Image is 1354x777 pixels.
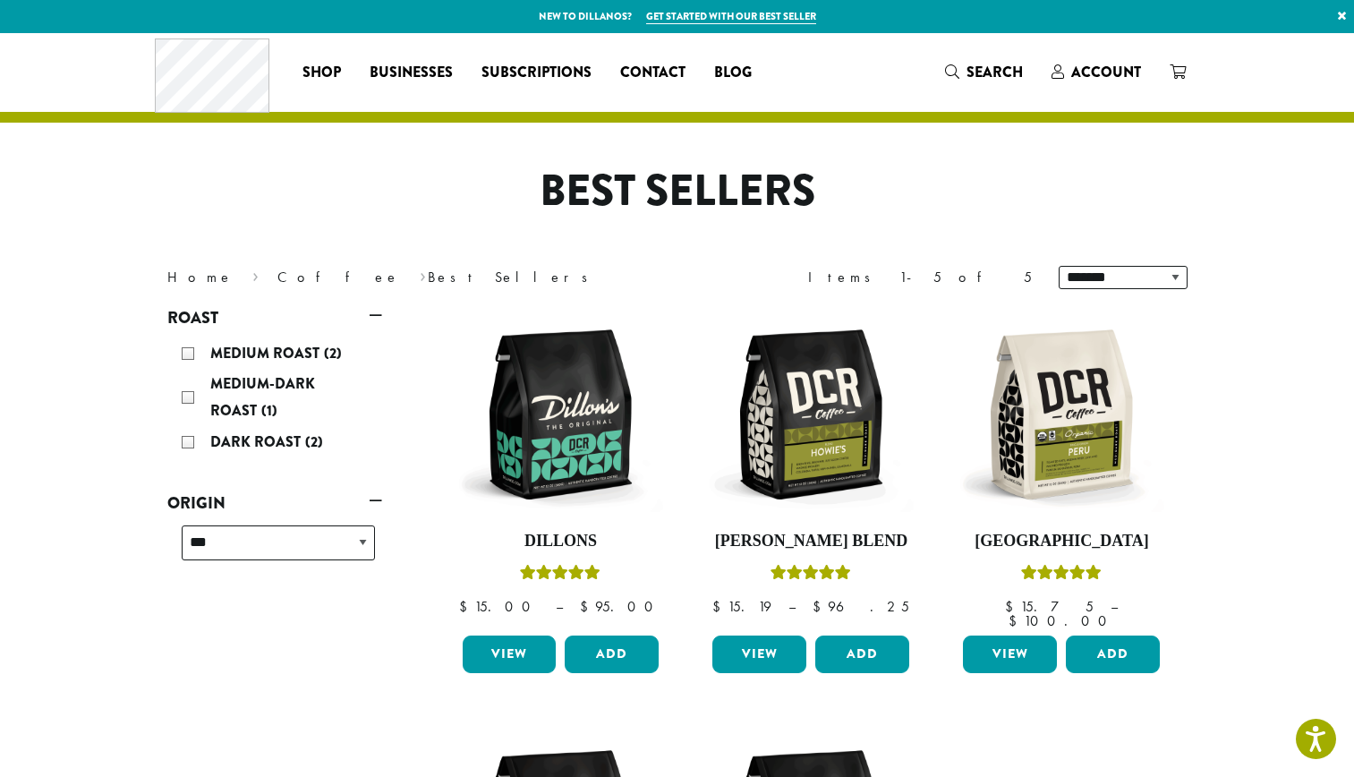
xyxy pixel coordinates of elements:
div: Rated 5.00 out of 5 [520,562,600,589]
bdi: 15.75 [1005,597,1094,616]
a: [GEOGRAPHIC_DATA]Rated 4.83 out of 5 [958,312,1164,628]
h4: [PERSON_NAME] Blend [708,532,914,551]
h4: [GEOGRAPHIC_DATA] [958,532,1164,551]
div: Origin [167,518,382,582]
nav: Breadcrumb [167,267,651,288]
a: Search [931,57,1037,87]
span: Dark Roast [210,431,305,452]
span: Contact [620,62,686,84]
a: Coffee [277,268,400,286]
span: $ [580,597,595,616]
h4: Dillons [458,532,664,551]
span: (2) [305,431,323,452]
span: Search [967,62,1023,82]
a: [PERSON_NAME] BlendRated 4.67 out of 5 [708,312,914,628]
span: Account [1071,62,1141,82]
bdi: 100.00 [1009,611,1115,630]
a: Roast [167,303,382,333]
span: Medium Roast [210,343,324,363]
button: Add [565,636,659,673]
a: View [712,636,806,673]
span: › [252,260,259,288]
h1: Best Sellers [154,166,1201,218]
span: $ [1005,597,1020,616]
a: View [463,636,557,673]
span: – [1111,597,1118,616]
span: – [788,597,796,616]
span: Subscriptions [481,62,592,84]
span: – [556,597,563,616]
div: Items 1-5 of 5 [808,267,1032,288]
bdi: 15.00 [459,597,539,616]
span: Medium-Dark Roast [210,373,315,421]
bdi: 15.19 [712,597,771,616]
a: View [963,636,1057,673]
img: DCR-12oz-FTO-Peru-Stock-scaled.png [958,312,1164,517]
span: Blog [714,62,752,84]
a: DillonsRated 5.00 out of 5 [458,312,664,628]
span: (1) [261,400,277,421]
button: Add [815,636,909,673]
div: Roast [167,333,382,465]
span: $ [712,597,728,616]
div: Rated 4.67 out of 5 [771,562,851,589]
img: DCR-12oz-Howies-Stock-scaled.png [708,312,914,517]
span: $ [1009,611,1024,630]
a: Get started with our best seller [646,9,816,24]
span: Shop [302,62,341,84]
bdi: 95.00 [580,597,661,616]
span: $ [459,597,474,616]
a: Shop [288,58,355,87]
span: (2) [324,343,342,363]
span: $ [813,597,828,616]
span: › [420,260,426,288]
a: Home [167,268,234,286]
span: Businesses [370,62,453,84]
button: Add [1066,636,1160,673]
img: DCR-12oz-Dillons-Stock-scaled.png [457,312,663,517]
bdi: 96.25 [813,597,909,616]
a: Origin [167,488,382,518]
div: Rated 4.83 out of 5 [1021,562,1102,589]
